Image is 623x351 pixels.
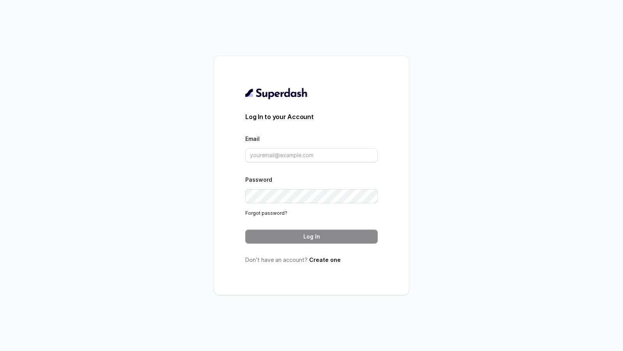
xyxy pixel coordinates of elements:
[245,87,308,100] img: light.svg
[245,256,378,264] p: Don’t have an account?
[245,210,287,216] a: Forgot password?
[245,112,378,121] h3: Log In to your Account
[245,176,272,183] label: Password
[309,256,341,263] a: Create one
[245,148,378,162] input: youremail@example.com
[245,135,260,142] label: Email
[245,230,378,244] button: Log In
